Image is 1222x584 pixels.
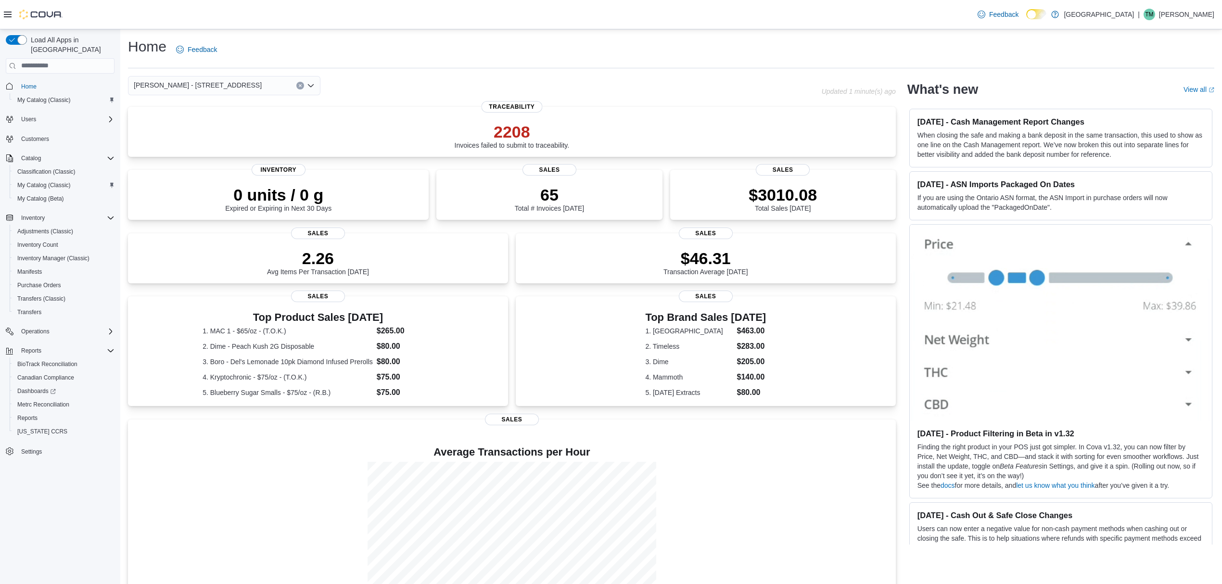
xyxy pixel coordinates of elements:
a: Dashboards [10,384,118,398]
span: Transfers [13,306,115,318]
a: Feedback [172,40,221,59]
span: Operations [17,326,115,337]
span: Catalog [17,152,115,164]
button: [US_STATE] CCRS [10,425,118,438]
dd: $75.00 [377,371,433,383]
dt: 1. MAC 1 - $65/oz - (T.O.K.) [203,326,373,336]
h3: Top Product Sales [DATE] [203,312,433,323]
button: Metrc Reconciliation [10,398,118,411]
span: Users [21,115,36,123]
p: 2.26 [267,249,369,268]
h3: [DATE] - Cash Management Report Changes [917,117,1204,127]
dd: $80.00 [377,356,433,368]
h3: [DATE] - Cash Out & Safe Close Changes [917,510,1204,520]
button: Purchase Orders [10,279,118,292]
button: My Catalog (Classic) [10,93,118,107]
span: Sales [291,228,345,239]
a: Transfers [13,306,45,318]
span: Inventory Count [13,239,115,251]
a: BioTrack Reconciliation [13,358,81,370]
button: BioTrack Reconciliation [10,357,118,371]
p: [GEOGRAPHIC_DATA] [1064,9,1134,20]
span: My Catalog (Classic) [13,94,115,106]
button: Inventory [17,212,49,224]
button: Users [2,113,118,126]
button: Reports [10,411,118,425]
a: Dashboards [13,385,60,397]
span: Catalog [21,154,41,162]
dd: $265.00 [377,325,433,337]
button: Adjustments (Classic) [10,225,118,238]
dt: 3. Boro - Del's Lemonade 10pk Diamond Infused Prerolls [203,357,373,367]
span: My Catalog (Beta) [13,193,115,204]
dd: $80.00 [737,387,766,398]
p: When closing the safe and making a bank deposit in the same transaction, this used to show as one... [917,130,1204,159]
button: Catalog [2,152,118,165]
dt: 4. Mammoth [645,372,733,382]
button: Inventory Manager (Classic) [10,252,118,265]
span: Inventory Count [17,241,58,249]
input: Dark Mode [1026,9,1046,19]
p: 65 [515,185,584,204]
span: Feedback [989,10,1018,19]
p: | [1138,9,1140,20]
button: Classification (Classic) [10,165,118,178]
a: Settings [17,446,46,457]
span: Classification (Classic) [17,168,76,176]
span: Washington CCRS [13,426,115,437]
a: Customers [17,133,53,145]
img: Cova [19,10,63,19]
nav: Complex example [6,76,115,483]
p: Updated 1 minute(s) ago [822,88,896,95]
span: Purchase Orders [17,281,61,289]
span: My Catalog (Classic) [13,179,115,191]
div: Tre Mace [1144,9,1155,20]
span: Sales [756,164,810,176]
span: Canadian Compliance [13,372,115,383]
dt: 3. Dime [645,357,733,367]
span: Inventory Manager (Classic) [17,254,89,262]
dt: 2. Timeless [645,342,733,351]
span: Home [21,83,37,90]
a: Canadian Compliance [13,372,78,383]
span: Manifests [17,268,42,276]
p: If you are using the Ontario ASN format, the ASN Import in purchase orders will now automatically... [917,193,1204,212]
span: Users [17,114,115,125]
a: Feedback [974,5,1022,24]
a: [US_STATE] CCRS [13,426,71,437]
a: Inventory Manager (Classic) [13,253,93,264]
a: Inventory Count [13,239,62,251]
button: Transfers [10,305,118,319]
dd: $205.00 [737,356,766,368]
span: TM [1145,9,1153,20]
button: Reports [2,344,118,357]
span: Dashboards [13,385,115,397]
span: Reports [17,414,38,422]
span: Settings [21,448,42,456]
div: Invoices failed to submit to traceability. [455,122,570,149]
p: See the for more details, and after you’ve given it a try. [917,481,1204,490]
span: [US_STATE] CCRS [17,428,67,435]
a: Adjustments (Classic) [13,226,77,237]
span: [PERSON_NAME] - [STREET_ADDRESS] [134,79,262,91]
div: Expired or Expiring in Next 30 Days [225,185,331,212]
a: My Catalog (Classic) [13,94,75,106]
a: View allExternal link [1184,86,1214,93]
a: Reports [13,412,41,424]
p: 0 units / 0 g [225,185,331,204]
span: Operations [21,328,50,335]
span: BioTrack Reconciliation [17,360,77,368]
span: Inventory Manager (Classic) [13,253,115,264]
button: Open list of options [307,82,315,89]
span: Customers [17,133,115,145]
p: 2208 [455,122,570,141]
dd: $463.00 [737,325,766,337]
div: Total Sales [DATE] [749,185,817,212]
span: Inventory [21,214,45,222]
a: docs [941,482,955,489]
span: Transfers (Classic) [17,295,65,303]
span: Sales [485,414,539,425]
span: Classification (Classic) [13,166,115,178]
p: $46.31 [663,249,748,268]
